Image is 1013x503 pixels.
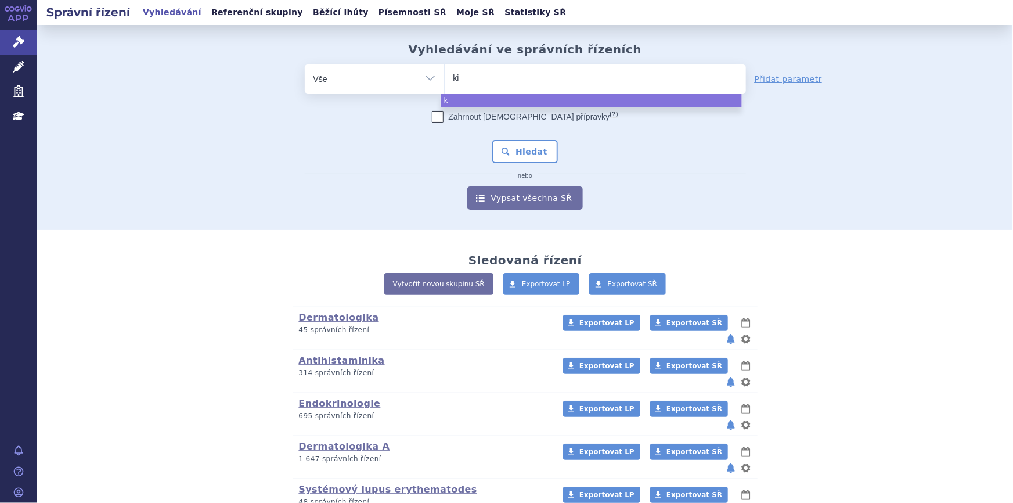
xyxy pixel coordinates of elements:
[299,484,477,495] a: Systémový lupus erythematodes
[453,5,498,20] a: Moje SŘ
[740,359,752,373] button: lhůty
[299,441,390,452] a: Dermatologika A
[299,355,385,366] a: Antihistaminika
[650,401,728,417] a: Exportovat SŘ
[666,405,722,413] span: Exportovat SŘ
[467,186,582,210] a: Vypsat všechna SŘ
[563,315,640,331] a: Exportovat LP
[650,487,728,503] a: Exportovat SŘ
[740,402,752,416] button: lhůty
[666,319,722,327] span: Exportovat SŘ
[299,312,379,323] a: Dermatologika
[725,418,737,432] button: notifikace
[299,368,548,378] p: 314 správních řízení
[384,273,493,295] a: Vytvořit novou skupinu SŘ
[650,358,728,374] a: Exportovat SŘ
[579,491,635,499] span: Exportovat LP
[740,375,752,389] button: nastavení
[375,5,450,20] a: Písemnosti SŘ
[37,4,139,20] h2: Správní řízení
[299,325,548,335] p: 45 správních řízení
[563,358,640,374] a: Exportovat LP
[299,411,548,421] p: 695 správních řízení
[432,111,618,123] label: Zahrnout [DEMOGRAPHIC_DATA] přípravky
[512,173,538,179] i: nebo
[492,140,558,163] button: Hledat
[725,375,737,389] button: notifikace
[563,444,640,460] a: Exportovat LP
[579,448,635,456] span: Exportovat LP
[579,319,635,327] span: Exportovat LP
[579,362,635,370] span: Exportovat LP
[409,42,642,56] h2: Vyhledávání ve správních řízeních
[740,332,752,346] button: nastavení
[501,5,569,20] a: Statistiky SŘ
[299,454,548,464] p: 1 647 správních řízení
[725,332,737,346] button: notifikace
[740,445,752,459] button: lhůty
[208,5,307,20] a: Referenční skupiny
[740,418,752,432] button: nastavení
[309,5,372,20] a: Běžící lhůty
[740,488,752,502] button: lhůty
[522,280,571,288] span: Exportovat LP
[610,110,618,118] abbr: (?)
[589,273,666,295] a: Exportovat SŘ
[579,405,635,413] span: Exportovat LP
[666,362,722,370] span: Exportovat SŘ
[740,461,752,475] button: nastavení
[650,444,728,460] a: Exportovat SŘ
[755,73,823,85] a: Přidat parametr
[503,273,579,295] a: Exportovat LP
[666,448,722,456] span: Exportovat SŘ
[139,5,205,20] a: Vyhledávání
[563,487,640,503] a: Exportovat LP
[468,253,582,267] h2: Sledovaná řízení
[740,316,752,330] button: lhůty
[608,280,658,288] span: Exportovat SŘ
[650,315,728,331] a: Exportovat SŘ
[563,401,640,417] a: Exportovat LP
[299,398,381,409] a: Endokrinologie
[725,461,737,475] button: notifikace
[441,94,742,107] li: k
[666,491,722,499] span: Exportovat SŘ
